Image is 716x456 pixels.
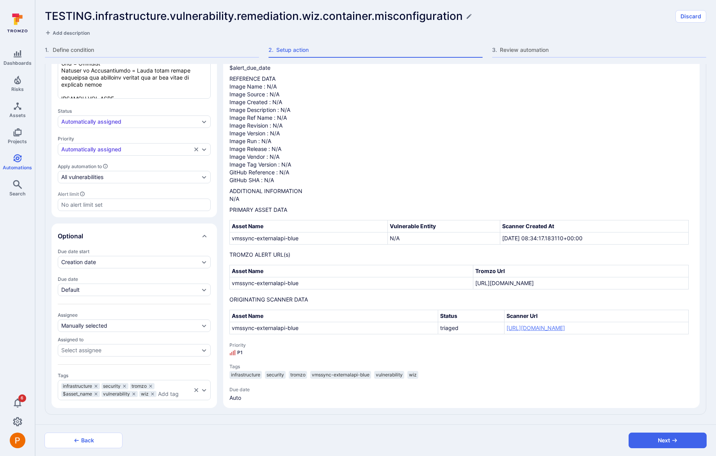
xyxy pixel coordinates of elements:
th: Scanner Url [504,310,688,322]
p: Due date [58,276,211,282]
span: infrastructure [63,384,92,389]
span: wiz [141,392,149,396]
div: All vulnerabilities [61,174,103,180]
div: alert tags [229,371,693,379]
span: infrastructure [231,372,260,378]
a: [URL][DOMAIN_NAME] [506,325,565,331]
svg: Choose "New vulnerabilities" if you want this automation to only look at vulnerabilities that wer... [103,163,108,169]
th: Asset Name [230,310,438,322]
span: Tags [229,364,693,369]
button: Back [44,433,123,448]
span: tromzo [290,372,306,378]
div: vulnerability [101,391,138,397]
span: Define condition [53,46,259,54]
p: ADDITIONAL INFORMATION N/A [229,187,693,203]
span: 3 . [492,46,498,54]
button: Manually selected [61,323,199,329]
div: $asset_name [61,391,100,397]
button: Expand dropdown [201,174,207,180]
span: Setup action [276,46,483,54]
button: Select assignee [61,347,199,353]
svg: Sets the maximum number of open alerts this automation will have at a time (not counting alerts t... [80,191,85,197]
button: Next [629,433,707,448]
button: Expand dropdown [201,347,207,353]
button: Expand dropdown [201,387,207,393]
div: Collapse [52,224,217,248]
span: security [267,372,284,378]
span: 2 . [268,46,275,54]
th: Status [438,310,504,322]
td: [DATE] 08:34:17.183110+00:00 [500,232,688,245]
button: Expand dropdown [201,323,207,329]
th: Scanner Created At [500,220,688,232]
span: $asset_name [63,392,92,396]
span: Priority [229,342,693,348]
p: REFERENCE DATA Image Name : N/A Image Source : N/A Image Created : N/A Image Description : N/A Im... [229,75,693,184]
div: Alert limit [58,191,211,197]
span: Review automation [500,46,706,54]
div: security [101,383,128,389]
h1: TESTING.infrastructure.vulnerability.remediation.wiz.container.misconfiguration [45,10,463,23]
td: vmssync-externalapi-blue [230,277,473,289]
button: Automatically assigned [61,119,199,125]
div: Automatically assigned [61,119,121,125]
span: tromzo [131,384,147,389]
td: N/A [388,232,500,245]
button: Clear selection [193,387,199,393]
label: Apply automation to [58,163,211,169]
p: TROMZO ALERT URL(s) [229,251,693,259]
button: Automatically assigned [61,146,192,153]
th: Vulnerable Entity [388,220,500,232]
th: Tromzo Url [473,265,689,277]
span: security [103,384,121,389]
span: Assignee [58,312,211,318]
button: Add tag [158,391,192,397]
span: vulnerability [376,372,403,378]
span: 6 [18,394,26,402]
span: Due date start [58,248,211,254]
p: ORIGINATING SCANNER DATA [229,296,693,303]
button: All vulnerabilities [61,174,199,180]
button: Add description [45,29,90,37]
div: Select assignee [61,347,101,353]
p: Tags [58,373,211,378]
button: Clear selection [193,146,199,153]
td: vmssync-externalapi-blue [230,322,438,334]
span: Automations [3,165,32,170]
button: Expand dropdown [201,287,207,293]
span: Dashboards [4,60,32,66]
span: Add description [53,30,90,36]
span: alert priority [237,350,243,356]
span: Search [9,191,25,197]
span: Due date [229,387,693,392]
input: Alert limitSets the maximum number of open alerts this automation will have at a time (not counti... [61,201,207,209]
img: ACg8ocICMCW9Gtmm-eRbQDunRucU07-w0qv-2qX63v-oG-s=s96-c [10,433,25,448]
button: Expand dropdown [201,119,207,125]
p: PRIMARY ASSET DATA [229,206,693,214]
button: Creation date [61,259,199,265]
div: Default [61,287,80,293]
span: 1 . [45,46,51,54]
button: Default [61,287,199,293]
span: Status [58,108,211,114]
span: Risks [11,86,24,92]
span: alert due date [229,394,693,402]
div: Peter Baker [10,433,25,448]
div: Due date start toggle [58,248,211,268]
span: vulnerability [103,392,130,396]
p: PRIMARY DUE DATE $alert_due_date [229,56,693,72]
span: wiz [409,372,417,378]
div: Creation date [61,259,96,265]
div: Add tag [158,391,179,397]
button: Expand dropdown [201,146,207,153]
th: Asset Name [230,265,473,277]
button: Expand dropdown [201,259,207,265]
div: Manually selected [61,323,107,329]
div: infrastructure [61,383,100,389]
button: Edit title [466,13,472,20]
span: vmssync-externalapi-blue [312,372,370,378]
div: tromzo [130,383,155,389]
td: vmssync-externalapi-blue [230,232,388,245]
p: Priority [58,136,211,142]
button: Discard [675,10,706,23]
